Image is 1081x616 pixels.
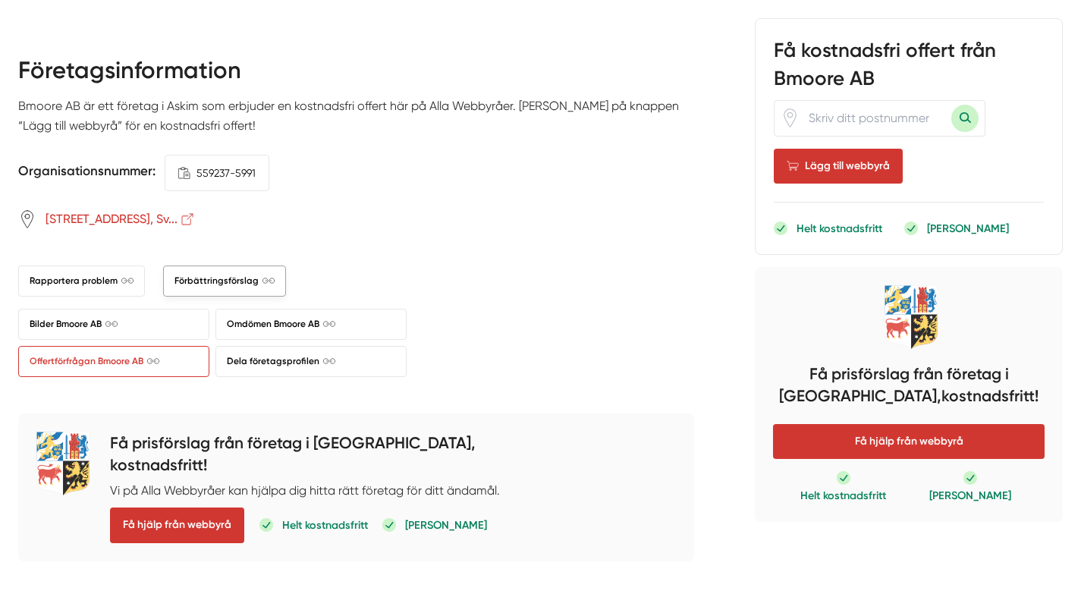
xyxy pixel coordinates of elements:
[773,363,1045,412] h4: Få prisförslag från företag i [GEOGRAPHIC_DATA], kostnadsfritt!
[30,274,134,288] span: Rapportera problem
[30,354,159,369] span: Offertförfrågan Bmoore AB
[18,54,694,96] h2: Företagsinformation
[18,209,228,228] a: [STREET_ADDRESS], Sv...
[110,508,244,542] span: Få hjälp från webbyrå
[163,266,286,297] a: Förbättringsförslag
[174,274,275,288] span: Förbättringsförslag
[781,108,800,127] span: Klicka för att använda din position.
[46,209,196,228] span: [STREET_ADDRESS], Sv...
[797,221,882,236] p: Helt kostnadsfritt
[18,266,145,297] a: Rapportera problem
[18,346,209,377] a: Offertförfrågan Bmoore AB
[110,432,500,481] h4: Få prisförslag från företag i [GEOGRAPHIC_DATA], kostnadsfritt!
[951,105,979,132] button: Sök med postnummer
[110,481,500,500] p: Vi på Alla Webbyråer kan hjälpa dig hitta rätt företag för ditt ändamål.
[781,108,800,127] svg: Pin / Karta
[227,317,335,332] span: Omdömen Bmoore AB
[774,149,903,184] : Lägg till webbyrå
[18,210,36,228] svg: Pin / Karta
[196,165,256,181] span: 559237-5991
[405,517,487,533] p: [PERSON_NAME]
[215,309,407,340] a: Omdömen Bmoore AB
[18,161,156,185] h5: Organisationsnummer:
[927,221,1009,236] p: [PERSON_NAME]
[18,96,694,147] p: Bmoore AB är ett företag i Askim som erbjuder en kostnadsfri offert här på Alla Webbyråer. [PERSO...
[282,517,368,533] p: Helt kostnadsfritt
[30,317,118,332] span: Bilder Bmoore AB
[800,100,951,135] input: Skriv ditt postnummer
[773,424,1045,459] span: Få hjälp från webbyrå
[929,488,1011,503] p: [PERSON_NAME]
[227,354,335,369] span: Dela företagsprofilen
[800,488,886,503] p: Helt kostnadsfritt
[18,309,209,340] a: Bilder Bmoore AB
[215,346,407,377] a: Dela företagsprofilen
[774,37,1044,99] h3: Få kostnadsfri offert från Bmoore AB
